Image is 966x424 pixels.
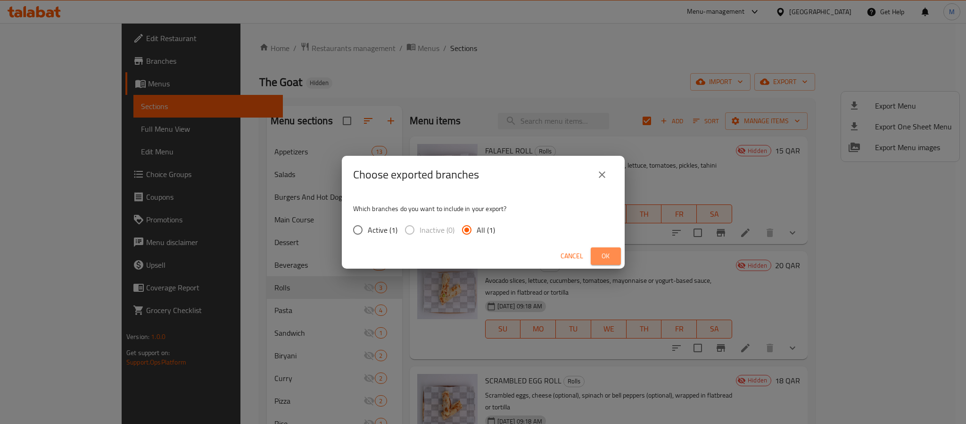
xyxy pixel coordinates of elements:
h2: Choose exported branches [353,167,479,182]
span: All (1) [477,224,495,236]
button: Cancel [557,247,587,265]
button: Ok [591,247,621,265]
span: Inactive (0) [420,224,454,236]
p: Which branches do you want to include in your export? [353,204,613,213]
span: Ok [598,250,613,262]
span: Cancel [561,250,583,262]
button: close [591,163,613,186]
span: Active (1) [368,224,397,236]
